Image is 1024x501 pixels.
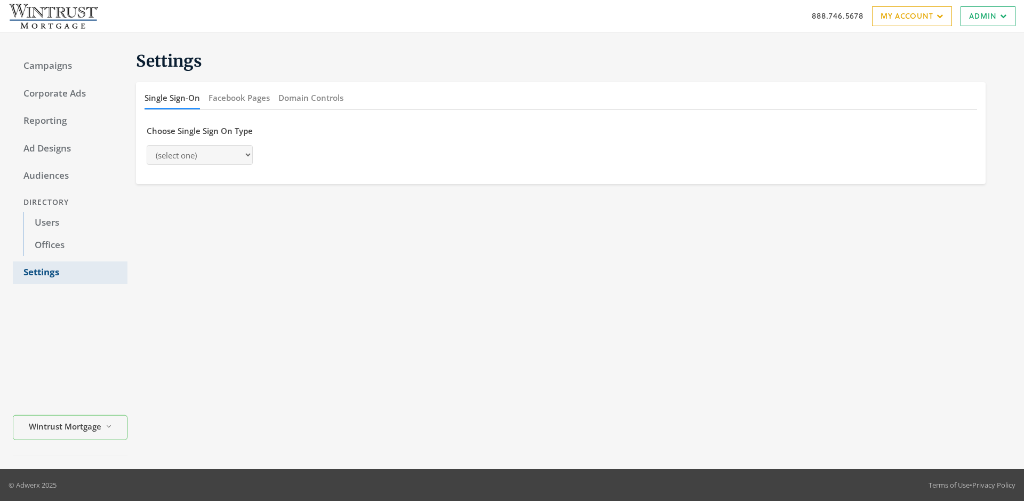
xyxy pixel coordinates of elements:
div: • [929,480,1015,490]
span: Settings [136,51,202,71]
a: Ad Designs [13,138,127,160]
a: Campaigns [13,55,127,77]
a: 888.746.5678 [812,10,863,21]
a: Reporting [13,110,127,132]
button: Facebook Pages [209,86,270,109]
div: Directory [13,193,127,212]
img: Adwerx [9,3,98,29]
a: Corporate Ads [13,83,127,105]
p: © Adwerx 2025 [9,480,57,490]
a: Audiences [13,165,127,187]
button: Single Sign-On [145,86,200,109]
a: Terms of Use [929,480,970,490]
button: Wintrust Mortgage [13,415,127,440]
span: Wintrust Mortgage [29,420,101,433]
a: Users [23,212,127,234]
a: My Account [872,6,952,26]
a: Settings [13,261,127,284]
h5: Choose Single Sign On Type [147,126,253,137]
a: Offices [23,234,127,257]
button: Domain Controls [278,86,343,109]
a: Admin [961,6,1015,26]
a: Privacy Policy [972,480,1015,490]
